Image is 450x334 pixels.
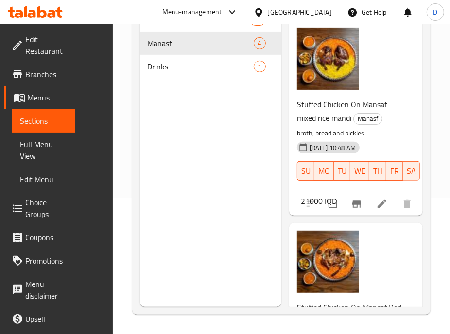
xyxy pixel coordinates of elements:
nav: Menu sections [140,4,281,82]
img: Stuffed Chicken On Mansaf Red Rice Mandi [297,231,359,293]
span: WE [354,164,365,178]
span: Stuffed Chicken On Mansaf Red Rice Mandi [297,300,401,328]
span: Drinks [148,61,254,72]
button: MO [314,161,334,181]
button: SU [297,161,314,181]
span: Full Menu View [20,138,68,162]
a: Choice Groups [4,191,75,226]
span: 1 [254,62,265,71]
span: SU [301,164,311,178]
span: Stuffed Chicken On Mansaf mixed rice mandi [297,97,387,125]
button: TH [369,161,386,181]
span: Choice Groups [25,197,68,220]
span: Promotions [25,255,68,267]
span: TH [373,164,382,178]
div: items [254,37,266,49]
button: Branch-specific-item [345,192,368,216]
span: Edit Restaurant [25,33,68,57]
a: Coupons [4,226,75,249]
span: Menus [27,92,68,103]
span: Select to update [323,194,343,214]
span: Sections [20,115,68,127]
button: WE [350,161,369,181]
button: delete [396,192,419,216]
a: Menus [4,86,75,109]
a: Branches [4,63,75,86]
div: Menu-management [162,6,222,18]
a: Menu disclaimer [4,272,75,307]
div: [GEOGRAPHIC_DATA] [268,7,332,17]
span: Branches [25,68,68,80]
span: Upsell [25,313,68,325]
a: Edit Menu [12,167,75,191]
a: Edit Restaurant [4,28,75,63]
span: Menu disclaimer [25,278,68,301]
button: FR [386,161,403,181]
a: Edit menu item [376,198,388,210]
span: Coupons [25,232,68,243]
button: SA [403,161,420,181]
div: Manasf4 [140,32,281,55]
img: Stuffed Chicken On Mansaf mixed rice mandi [297,28,359,90]
span: FR [390,164,399,178]
span: Manasf [148,37,254,49]
div: Manasf [353,113,382,125]
span: Edit Menu [20,173,68,185]
button: TU [334,161,350,181]
span: MO [318,164,330,178]
span: D [433,7,437,17]
span: TU [338,164,346,178]
p: broth, bread and pickles [297,127,407,139]
span: [DATE] 10:48 AM [306,143,360,152]
a: Promotions [4,249,75,272]
span: Manasf [354,113,382,124]
a: Upsell [4,307,75,331]
span: 4 [254,39,265,48]
div: items [254,61,266,72]
a: Full Menu View [12,133,75,167]
a: Sections [12,109,75,133]
div: Drinks1 [140,55,281,78]
span: SA [407,164,416,178]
